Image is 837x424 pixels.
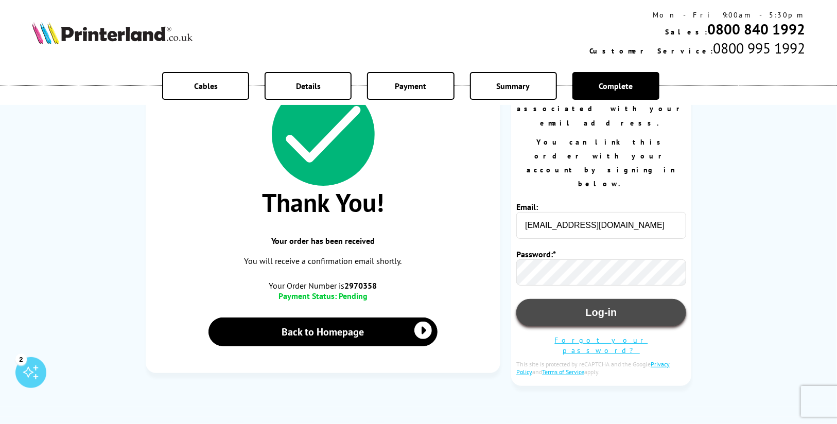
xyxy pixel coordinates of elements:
div: Mon - Fri 9:00am - 5:30pm [589,10,805,20]
span: Cables [194,81,218,91]
span: Complete [599,81,633,91]
a: 0800 840 1992 [707,20,805,39]
span: Your order has been received [156,236,490,246]
a: Back to Homepage [208,317,438,346]
img: Printerland Logo [32,22,193,44]
span: Details [296,81,321,91]
span: 0800 995 1992 [713,39,805,58]
span: Summary [497,81,530,91]
label: Email: [516,202,559,212]
b: 2970358 [345,280,377,291]
a: Forgot your password? [555,335,648,355]
label: Password:* [516,249,559,259]
button: Log-in [516,299,686,326]
span: Sales: [665,27,707,37]
a: Privacy Policy [516,360,670,376]
a: Terms of Service [542,368,584,376]
span: Customer Service: [589,46,713,56]
span: Your Order Number is [156,280,490,291]
span: Thank You! [156,186,490,219]
div: 2 [15,354,27,365]
p: You can link this order with your account by signing in below. [516,135,686,191]
p: We've found an account associated with your email address. [516,88,686,130]
span: Pending [339,291,368,301]
span: Payment Status: [278,291,337,301]
div: This site is protected by reCAPTCHA and the Google and apply. [516,360,686,376]
p: You will receive a confirmation email shortly. [156,254,490,268]
span: Payment [395,81,427,91]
